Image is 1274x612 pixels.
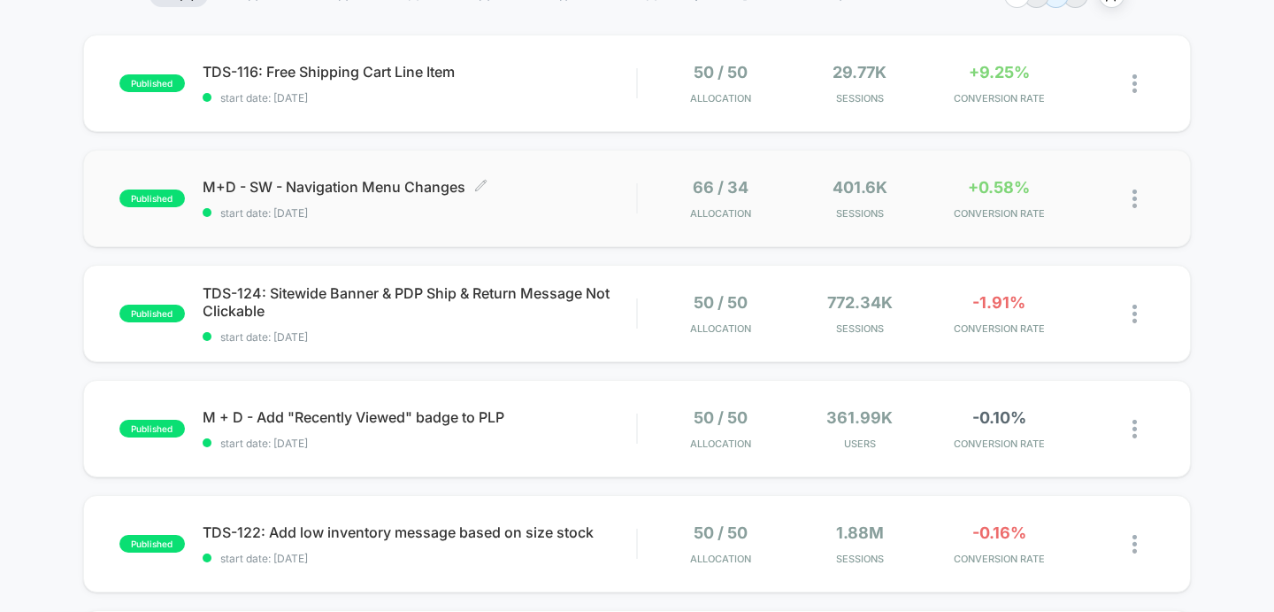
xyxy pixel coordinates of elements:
[972,523,1026,542] span: -0.16%
[693,178,748,197] span: 66 / 34
[119,420,185,438] span: published
[827,293,893,312] span: 772.34k
[968,178,1030,197] span: +0.58%
[203,523,637,541] span: TDS-122: Add low inventory message based on size stock
[203,206,637,220] span: start date: [DATE]
[690,553,751,565] span: Allocation
[969,63,1030,81] span: +9.25%
[833,63,886,81] span: 29.77k
[794,322,925,335] span: Sessions
[690,207,751,220] span: Allocation
[794,553,925,565] span: Sessions
[203,408,637,426] span: M + D - Add "Recently Viewed" badge to PLP
[694,523,748,542] span: 50 / 50
[119,305,185,322] span: published
[203,552,637,565] span: start date: [DATE]
[203,178,637,196] span: M+D - SW - Navigation Menu Changes
[203,91,637,105] span: start date: [DATE]
[794,438,925,450] span: Users
[1132,420,1137,438] img: close
[119,535,185,553] span: published
[119,74,185,92] span: published
[934,438,1064,450] span: CONVERSION RATE
[934,92,1064,105] span: CONVERSION RATE
[1132,74,1137,93] img: close
[1132,190,1137,208] img: close
[690,438,751,450] span: Allocation
[694,408,748,427] span: 50 / 50
[203,284,637,320] span: TDS-124: Sitewide Banner & PDP Ship & Return Message Not Clickable
[794,92,925,105] span: Sessions
[972,408,1026,427] span: -0.10%
[826,408,893,427] span: 361.99k
[1132,305,1137,323] img: close
[694,63,748,81] span: 50 / 50
[119,190,185,207] span: published
[1132,535,1137,554] img: close
[972,293,1025,312] span: -1.91%
[934,207,1064,220] span: CONVERSION RATE
[203,437,637,450] span: start date: [DATE]
[934,553,1064,565] span: CONVERSION RATE
[203,63,637,81] span: TDS-116: Free Shipping Cart Line Item
[203,330,637,344] span: start date: [DATE]
[934,322,1064,335] span: CONVERSION RATE
[794,207,925,220] span: Sessions
[836,523,884,542] span: 1.88M
[833,178,887,197] span: 401.6k
[690,322,751,335] span: Allocation
[694,293,748,312] span: 50 / 50
[690,92,751,105] span: Allocation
